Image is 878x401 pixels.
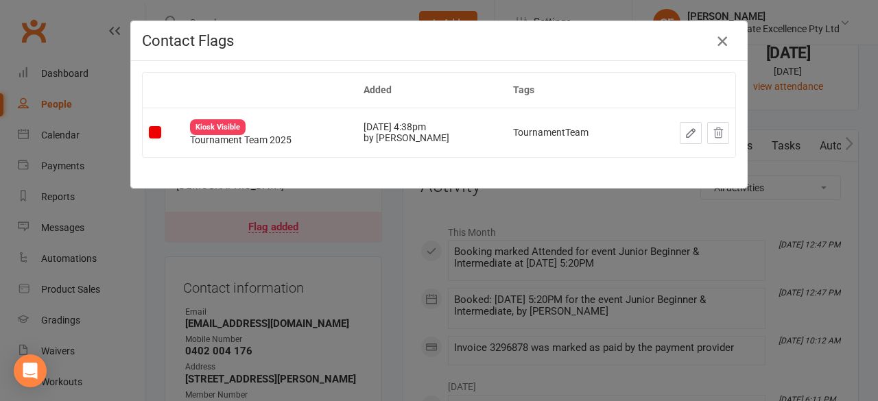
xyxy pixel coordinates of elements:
div: Tournament Team 2025 [190,135,351,145]
button: Dismiss this flag [707,122,729,144]
td: [DATE] 4:38pm by [PERSON_NAME] [357,108,507,156]
button: Close [711,30,733,52]
th: Added [357,73,507,108]
h4: Contact Flags [142,32,736,49]
div: Open Intercom Messenger [14,354,47,387]
td: TournamentTeam [507,108,641,156]
th: Tags [507,73,641,108]
div: Kiosk Visible [190,119,246,135]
